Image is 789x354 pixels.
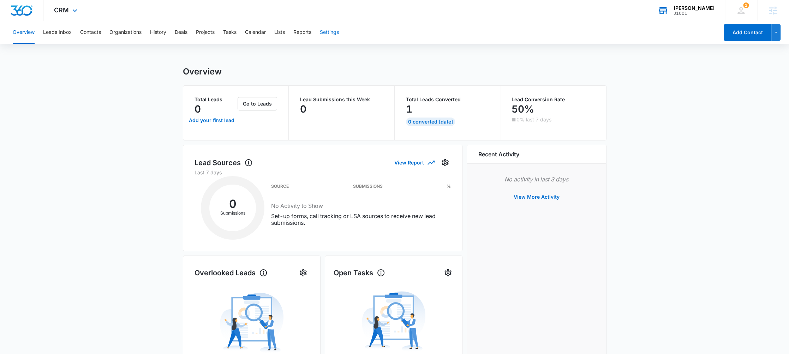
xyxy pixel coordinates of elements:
button: History [150,21,166,44]
button: Go to Leads [238,97,277,110]
h3: Submissions [353,185,382,188]
p: Lead Conversion Rate [512,97,595,102]
span: 1 [743,2,749,8]
h3: % [446,185,450,188]
p: 0% last 7 days [516,117,551,122]
button: View More Activity [507,188,567,205]
p: 0 [195,103,201,115]
div: account name [674,5,715,11]
button: View Report [394,156,434,169]
p: 0 [300,103,306,115]
p: No activity in last 3 days [478,175,595,184]
button: Settings [442,267,454,278]
div: 0 Converted [DATE] [406,118,455,126]
button: Organizations [109,21,142,44]
p: Set-up forms, call tracking or LSA sources to receive new lead submissions. [271,213,450,226]
p: 50% [512,103,534,115]
button: Calendar [245,21,266,44]
button: Deals [175,21,187,44]
h1: Overlooked Leads [195,268,268,278]
p: Total Leads [195,97,237,102]
button: Add Contact [724,24,771,41]
div: account id [674,11,715,16]
button: Lists [274,21,285,44]
button: Settings [298,267,309,278]
span: CRM [54,6,69,14]
p: Total Leads Converted [406,97,489,102]
div: notifications count [743,2,749,8]
button: Overview [13,21,35,44]
h1: Open Tasks [334,268,385,278]
button: Settings [440,157,451,168]
h2: 0 [209,199,256,209]
button: Settings [320,21,339,44]
a: Go to Leads [238,101,277,107]
p: 1 [406,103,412,115]
p: Last 7 days [195,169,451,176]
button: Leads Inbox [43,21,72,44]
p: Lead Submissions this Week [300,97,383,102]
h6: Recent Activity [478,150,519,158]
h3: No Activity to Show [271,202,450,210]
a: Add your first lead [187,112,237,129]
h3: Source [271,185,289,188]
button: Reports [293,21,311,44]
p: Submissions [209,210,256,216]
h1: Lead Sources [195,157,253,168]
button: Contacts [80,21,101,44]
button: Tasks [223,21,237,44]
h1: Overview [183,66,222,77]
button: Projects [196,21,215,44]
